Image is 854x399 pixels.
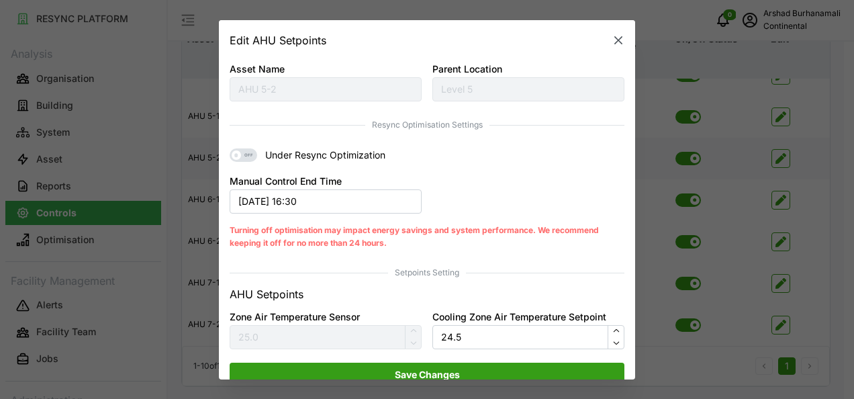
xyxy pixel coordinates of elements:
[230,35,326,46] h2: Edit AHU Setpoints
[230,189,422,214] button: [DATE] 16:30
[230,224,624,249] p: Turning off optimisation may impact energy savings and system performance. We recommend keeping i...
[230,309,360,324] label: Zone Air Temperature Sensor
[230,362,624,386] button: Save Changes
[432,62,502,77] label: Parent Location
[230,118,624,131] span: Resync Optimisation Settings
[241,148,257,162] span: OFF
[395,363,460,386] span: Save Changes
[230,62,285,77] label: Asset Name
[432,309,606,324] label: Cooling Zone Air Temperature Setpoint
[230,174,342,189] label: Manual Control End Time
[230,286,303,303] p: AHU Setpoints
[257,148,385,162] span: Under Resync Optimization
[230,267,624,279] span: Setpoints Setting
